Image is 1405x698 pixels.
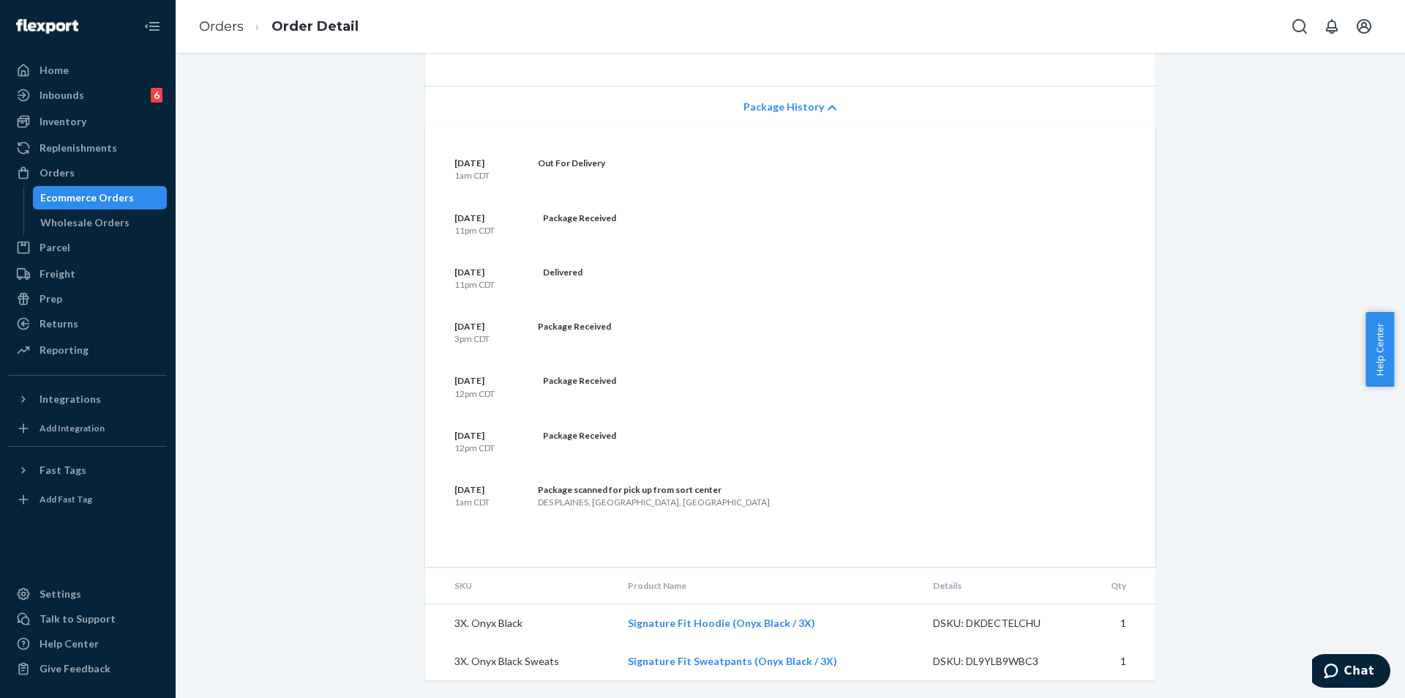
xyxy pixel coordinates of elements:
[454,320,490,333] p: [DATE]
[454,212,495,224] p: [DATE]
[454,442,495,454] p: 12pm CDT
[40,292,62,306] div: Prep
[9,607,167,631] button: Talk to Support
[199,18,244,34] a: Orders
[425,604,616,643] td: 3X. Onyx Black
[543,374,616,387] div: Package Received
[9,287,167,311] a: Prep
[9,458,167,482] button: Fast Tags
[543,212,616,224] div: Package Received
[9,136,167,160] a: Replenishments
[9,657,167,680] button: Give Feedback
[628,655,837,667] a: Signature Fit Sweatpants (Onyx Black / 3X)
[1349,12,1379,41] button: Open account menu
[40,422,105,434] div: Add Integration
[9,488,167,511] a: Add Fast Tag
[9,262,167,286] a: Freight
[33,211,168,234] a: Wholesale Orders
[454,483,490,496] p: [DATE]
[454,387,495,400] p: 12pm CDT
[40,215,130,230] div: Wholesale Orders
[543,429,616,442] div: Package Received
[1365,312,1394,387] button: Help Center
[9,387,167,411] button: Integrations
[628,617,815,629] a: Signature Fit Hoodie (Onyx Black / 3X)
[743,100,824,114] span: Package History
[138,12,167,41] button: Close Navigation
[9,110,167,133] a: Inventory
[40,392,101,406] div: Integrations
[16,19,78,34] img: Flexport logo
[538,157,605,169] div: Out For Delivery
[40,316,78,331] div: Returns
[9,236,167,259] a: Parcel
[1317,12,1346,41] button: Open notifications
[40,63,69,78] div: Home
[454,169,490,182] p: 1am CDT
[9,312,167,335] a: Returns
[543,266,582,278] div: Delivered
[425,568,616,604] th: SKU
[40,661,110,676] div: Give Feedback
[454,224,495,237] p: 11pm CDT
[9,417,167,440] a: Add Integration
[40,493,92,505] div: Add Fast Tag
[454,496,490,508] p: 1am CDT
[40,463,86,478] div: Fast Tags
[538,483,770,496] div: Package scanned for pick up from sort center
[40,612,116,626] div: Talk to Support
[9,59,167,82] a: Home
[454,278,495,291] p: 11pm CDT
[40,166,75,180] div: Orders
[187,5,370,48] ol: breadcrumbs
[151,88,162,103] div: 6
[454,374,495,387] p: [DATE]
[40,636,99,651] div: Help Center
[933,654,1071,669] div: DSKU: DL9YLB9WBC3
[1312,654,1390,691] iframe: Opens a widget where you can chat to one of our agents
[33,186,168,209] a: Ecommerce Orders
[40,587,81,601] div: Settings
[1082,604,1155,643] td: 1
[40,141,117,155] div: Replenishments
[538,320,611,333] div: Package Received
[40,267,75,281] div: Freight
[9,582,167,606] a: Settings
[1285,12,1314,41] button: Open Search Box
[616,568,921,604] th: Product Name
[40,190,134,205] div: Ecommerce Orders
[933,616,1071,631] div: DSKU: DKDECTELCHU
[454,429,495,442] p: [DATE]
[454,157,490,169] p: [DATE]
[1082,568,1155,604] th: Qty
[40,88,84,103] div: Inbounds
[9,161,167,185] a: Orders
[454,333,490,345] p: 3pm CDT
[9,338,167,362] a: Reporting
[40,240,70,255] div: Parcel
[921,568,1082,604] th: Details
[454,266,495,278] p: [DATE]
[9,632,167,656] a: Help Center
[538,496,770,508] div: DES PLAINES, [GEOGRAPHIC_DATA], [GEOGRAPHIC_DATA]
[1082,642,1155,680] td: 1
[271,18,359,34] a: Order Detail
[9,83,167,107] a: Inbounds6
[40,114,86,129] div: Inventory
[425,642,616,680] td: 3X. Onyx Black Sweats
[40,343,89,357] div: Reporting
